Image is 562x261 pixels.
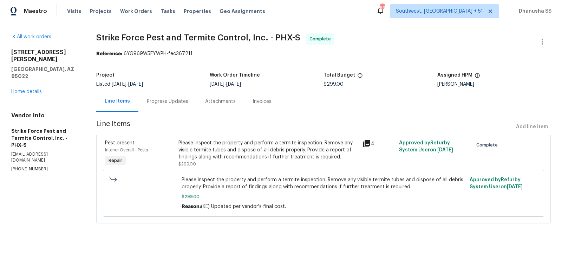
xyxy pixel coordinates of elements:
span: Properties [184,8,211,15]
h2: [STREET_ADDRESS][PERSON_NAME] [11,49,79,63]
span: Work Orders [120,8,152,15]
span: Southwest, [GEOGRAPHIC_DATA] + 51 [396,8,483,15]
span: Tasks [161,9,175,14]
span: Line Items [96,120,513,133]
span: [DATE] [128,82,143,87]
span: Dhanusha SS [516,8,551,15]
h4: Vendor Info [11,112,79,119]
span: Visits [67,8,81,15]
span: Listed [96,82,143,87]
div: Invoices [253,98,272,105]
p: [EMAIL_ADDRESS][DOMAIN_NAME] [11,151,79,163]
a: All work orders [11,34,51,39]
div: [PERSON_NAME] [437,82,551,87]
span: The total cost of line items that have been proposed by Opendoor. This sum includes line items th... [357,73,363,82]
span: Approved by Refurby System User on [470,177,523,189]
span: [DATE] [210,82,224,87]
span: Complete [476,142,501,149]
div: 4 [362,139,395,148]
span: (KE) Updated per vendor's final cost. [201,204,286,209]
span: Complete [309,35,334,43]
span: Geo Assignments [220,8,265,15]
span: Pest present [105,141,135,145]
div: Please inspect the property and perform a termite inspection. Remove any visible termite tubes an... [178,139,358,161]
span: Strike Force Pest and Termite Control, Inc. - PHX-S [96,33,300,42]
h5: Strike Force Pest and Termite Control, Inc. - PHX-S [11,128,79,149]
span: Repair [106,157,125,164]
h5: [GEOGRAPHIC_DATA], AZ 85022 [11,66,79,80]
p: [PHONE_NUMBER] [11,166,79,172]
span: Interior Overall - Pests [105,148,148,152]
span: [DATE] [226,82,241,87]
span: Projects [90,8,112,15]
a: Home details [11,89,42,94]
span: Approved by Refurby System User on [399,141,453,152]
span: Please inspect the property and perform a termite inspection. Remove any visible termite tubes an... [182,176,465,190]
span: [DATE] [507,184,523,189]
h5: Total Budget [324,73,355,78]
span: $299.00 [178,162,196,166]
div: Progress Updates [147,98,188,105]
div: 6YG969W5EYWPH-fec367211 [96,50,551,57]
span: Maestro [24,8,47,15]
h5: Assigned HPM [437,73,472,78]
span: Reason: [182,204,201,209]
span: - [210,82,241,87]
div: 692 [380,4,385,11]
div: Attachments [205,98,236,105]
span: $299.00 [324,82,344,87]
span: The hpm assigned to this work order. [475,73,480,82]
span: $299.00 [182,193,465,200]
div: Line Items [105,98,130,105]
h5: Work Order Timeline [210,73,260,78]
span: - [112,82,143,87]
span: [DATE] [437,148,453,152]
span: [DATE] [112,82,126,87]
h5: Project [96,73,115,78]
b: Reference: [96,51,122,56]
